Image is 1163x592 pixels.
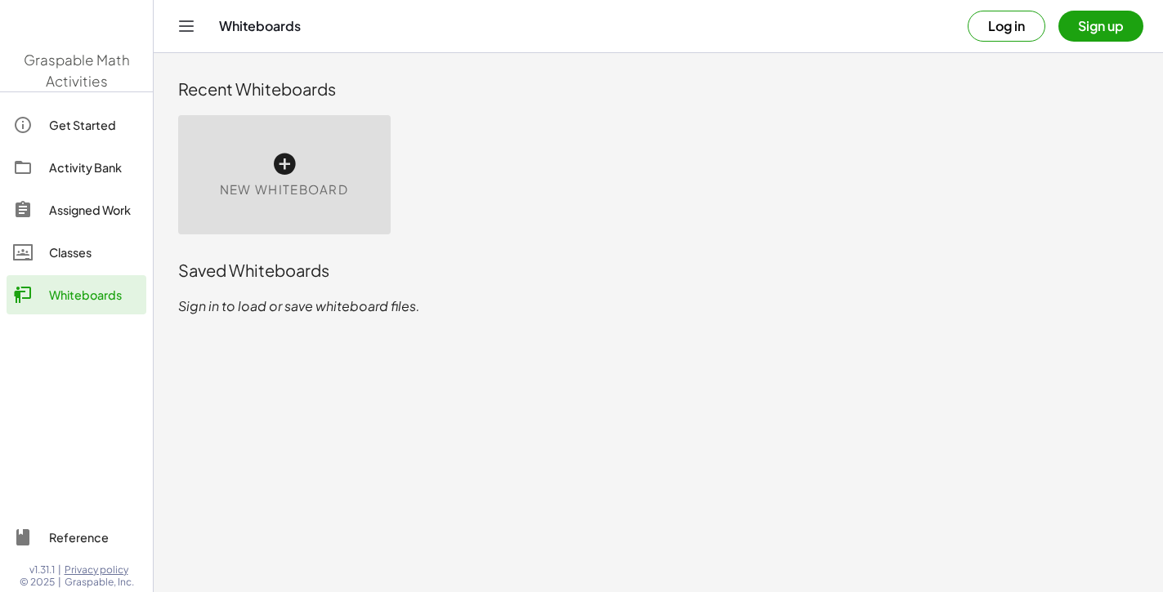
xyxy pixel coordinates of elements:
button: Toggle navigation [173,13,199,39]
a: Privacy policy [65,563,134,576]
span: | [58,563,61,576]
div: Saved Whiteboards [178,259,1139,282]
button: Sign up [1058,11,1143,42]
div: Assigned Work [49,200,140,220]
span: © 2025 [20,576,55,589]
a: Reference [7,518,146,557]
div: Whiteboards [49,285,140,305]
a: Whiteboards [7,275,146,314]
div: Reference [49,527,140,547]
button: Log in [968,11,1045,42]
a: Activity Bank [7,148,146,187]
div: Recent Whiteboards [178,78,1139,100]
span: Graspable Math Activities [24,51,130,90]
a: Classes [7,233,146,272]
a: Get Started [7,105,146,145]
span: Graspable, Inc. [65,576,134,589]
span: | [58,576,61,589]
a: Assigned Work [7,190,146,229]
div: Get Started [49,115,140,135]
p: Sign in to load or save whiteboard files. [178,296,1139,316]
span: New Whiteboard [220,180,348,199]
div: Activity Bank [49,158,140,177]
span: v1.31.1 [29,563,55,576]
div: Classes [49,243,140,262]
